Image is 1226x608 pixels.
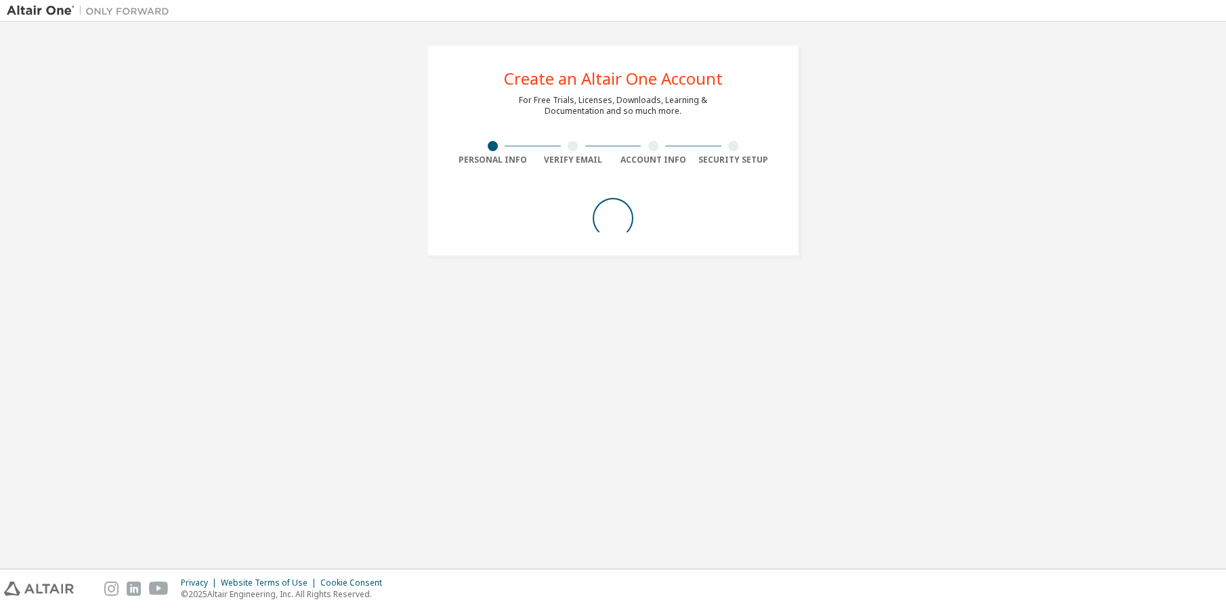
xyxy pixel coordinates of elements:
div: Privacy [181,577,221,588]
img: instagram.svg [104,582,119,596]
div: Create an Altair One Account [504,70,723,87]
div: Website Terms of Use [221,577,320,588]
div: Cookie Consent [320,577,390,588]
div: Account Info [613,155,694,165]
div: For Free Trials, Licenses, Downloads, Learning & Documentation and so much more. [519,95,707,117]
div: Personal Info [452,155,533,165]
img: Altair One [7,4,176,18]
img: altair_logo.svg [4,582,74,596]
div: Verify Email [533,155,614,165]
img: youtube.svg [149,582,169,596]
p: © 2025 Altair Engineering, Inc. All Rights Reserved. [181,588,390,600]
div: Security Setup [694,155,774,165]
img: linkedin.svg [127,582,141,596]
